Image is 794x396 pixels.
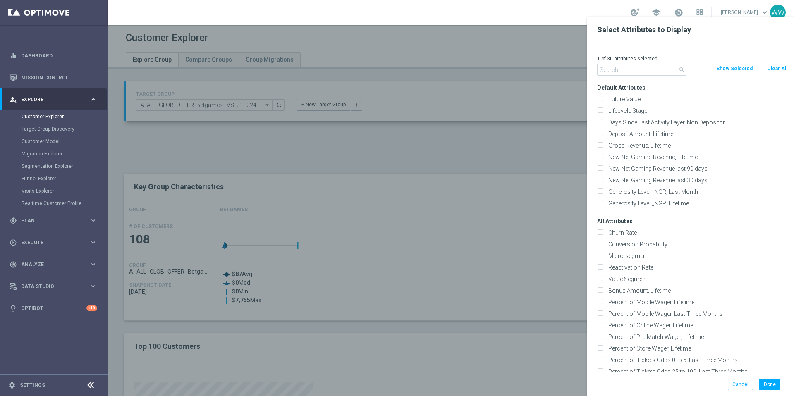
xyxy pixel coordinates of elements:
[597,84,788,91] h3: Default Attributes
[10,305,17,312] i: lightbulb
[22,110,107,123] div: Customer Explorer
[10,96,17,103] i: person_search
[10,217,89,224] div: Plan
[605,200,788,207] label: Generosity Level _NGR, Lifetime
[605,275,788,283] label: Value Segment
[597,25,784,35] h2: Select Attributes to Display
[22,150,86,157] a: Migration Explorer
[22,200,86,207] a: Realtime Customer Profile
[22,138,86,145] a: Customer Model
[22,126,86,132] a: Target Group Discovery
[605,322,788,329] label: Percent of Online Wager, Lifetime
[10,217,17,224] i: gps_fixed
[22,188,86,194] a: Visits Explorer
[605,298,788,306] label: Percent of Mobile Wager, Lifetime
[86,305,97,311] div: +10
[21,45,97,67] a: Dashboard
[10,52,17,60] i: equalizer
[10,239,89,246] div: Execute
[597,55,788,62] p: 1 of 30 attributes selected
[605,264,788,271] label: Reactivation Rate
[10,283,89,290] div: Data Studio
[605,252,788,260] label: Micro-segment
[22,163,86,169] a: Segmentation Explorer
[9,74,98,81] button: Mission Control
[10,45,97,67] div: Dashboard
[21,284,89,289] span: Data Studio
[22,160,107,172] div: Segmentation Explorer
[9,217,98,224] button: gps_fixed Plan keyboard_arrow_right
[605,95,788,103] label: Future Value
[605,153,788,161] label: New Net Gaming Revenue, Lifetime
[21,97,89,102] span: Explore
[720,6,770,19] a: [PERSON_NAME]keyboard_arrow_down
[679,67,685,73] i: search
[605,142,788,149] label: Gross Revenue, Lifetime
[89,260,97,268] i: keyboard_arrow_right
[10,67,97,88] div: Mission Control
[21,218,89,223] span: Plan
[9,261,98,268] button: track_changes Analyze keyboard_arrow_right
[770,5,786,20] div: WW
[22,123,107,135] div: Target Group Discovery
[89,239,97,246] i: keyboard_arrow_right
[9,283,98,290] button: Data Studio keyboard_arrow_right
[22,113,86,120] a: Customer Explorer
[597,217,788,225] h3: All Attributes
[9,96,98,103] button: person_search Explore keyboard_arrow_right
[605,165,788,172] label: New Net Gaming Revenue last 90 days
[22,135,107,148] div: Customer Model
[10,261,89,268] div: Analyze
[597,64,686,76] input: Search
[605,119,788,126] label: Days Since Last Activity Layer, Non Depositor
[22,172,107,185] div: Funnel Explorer
[22,185,107,197] div: Visits Explorer
[760,8,769,17] span: keyboard_arrow_down
[89,95,97,103] i: keyboard_arrow_right
[22,175,86,182] a: Funnel Explorer
[728,379,753,390] button: Cancel
[89,282,97,290] i: keyboard_arrow_right
[20,383,45,388] a: Settings
[22,197,107,210] div: Realtime Customer Profile
[10,297,97,319] div: Optibot
[605,333,788,341] label: Percent of Pre-Match Wager, Lifetime
[89,217,97,224] i: keyboard_arrow_right
[21,297,86,319] a: Optibot
[605,188,788,196] label: Generosity Level _NGR, Last Month
[605,287,788,294] label: Bonus Amount, Lifetime
[9,239,98,246] button: play_circle_outline Execute keyboard_arrow_right
[605,310,788,317] label: Percent of Mobile Wager, Last Three Months
[10,261,17,268] i: track_changes
[9,52,98,59] button: equalizer Dashboard
[766,64,788,73] button: Clear All
[605,241,788,248] label: Conversion Probability
[8,382,16,389] i: settings
[605,107,788,115] label: Lifecycle Stage
[605,368,788,375] label: Percent of Tickets Odds 25 to 100, Last Three Months
[605,130,788,138] label: Deposit Amount, Lifetime
[605,345,788,352] label: Percent of Store Wager, Lifetime
[9,305,98,312] button: lightbulb Optibot +10
[652,8,661,17] span: school
[21,67,97,88] a: Mission Control
[10,96,89,103] div: Explore
[605,229,788,236] label: Churn Rate
[605,177,788,184] label: New Net Gaming Revenue last 30 days
[22,148,107,160] div: Migration Explorer
[605,356,788,364] label: Percent of Tickets Odds 0 to 5, Last Three Months
[715,64,753,73] button: Show Selected
[759,379,780,390] button: Done
[21,262,89,267] span: Analyze
[21,240,89,245] span: Execute
[10,239,17,246] i: play_circle_outline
